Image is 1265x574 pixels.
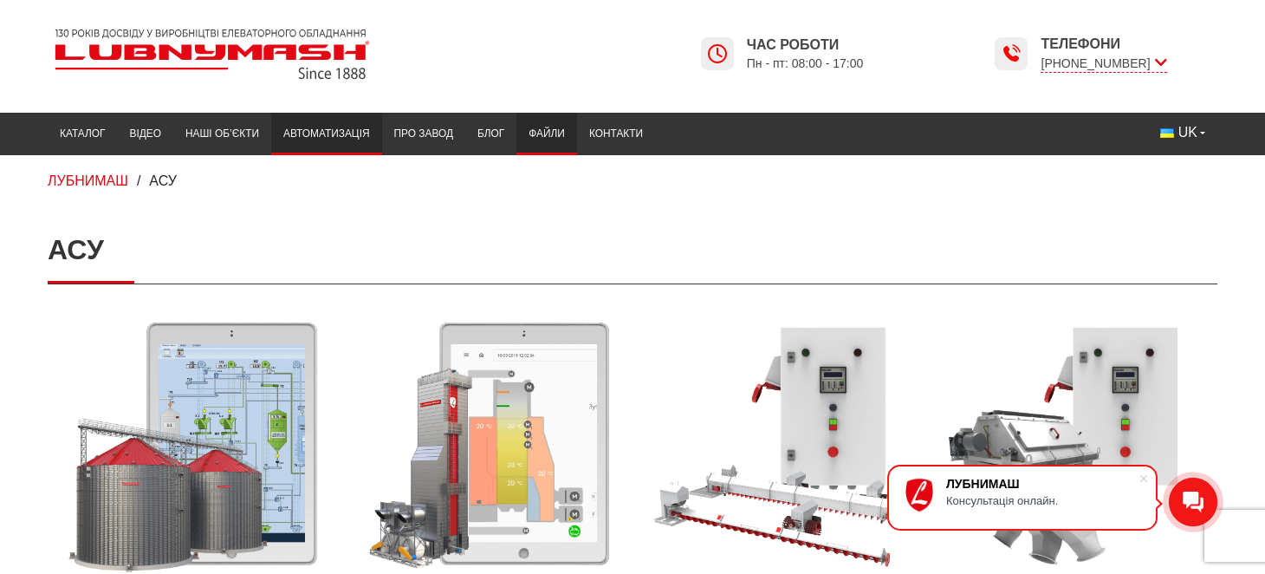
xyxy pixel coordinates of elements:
[747,36,864,55] span: Час роботи
[577,117,655,151] a: Контакти
[1041,35,1166,54] span: Телефони
[48,173,128,188] a: ЛУБНИМАШ
[48,216,1217,284] h1: АСУ
[1148,117,1217,148] button: UK
[48,117,117,151] a: Каталог
[48,22,377,87] img: Lubnymash
[747,55,864,72] span: Пн - пт: 08:00 - 17:00
[149,173,177,188] span: АСУ
[382,117,465,151] a: Про завод
[1160,128,1174,138] img: Українська
[516,117,577,151] a: Файли
[707,43,728,64] img: Lubnymash time icon
[173,117,271,151] a: Наші об’єкти
[465,117,516,151] a: Блог
[946,477,1138,491] div: ЛУБНИМАШ
[1178,123,1197,142] span: UK
[946,494,1138,507] div: Консультація онлайн.
[1001,43,1022,64] img: Lubnymash time icon
[1041,55,1166,73] span: [PHONE_NUMBER]
[117,117,172,151] a: Відео
[271,117,382,151] a: Автоматизація
[137,173,140,188] span: /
